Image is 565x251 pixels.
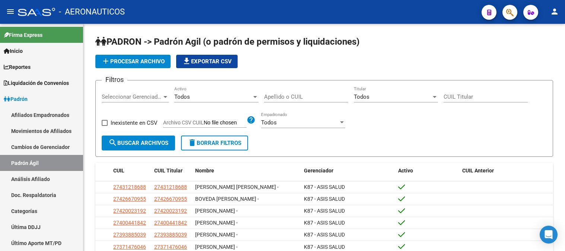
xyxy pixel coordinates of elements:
span: PADRON -> Padrón Agil (o padrón de permisos y liquidaciones) [95,36,359,47]
span: - AERONAUTICOS [59,4,125,20]
span: Procesar archivo [101,58,165,65]
span: Gerenciador [304,168,333,174]
span: CUIL Anterior [462,168,494,174]
span: 27431218688 [154,184,187,190]
span: K87 - ASIS SALUD [304,220,345,226]
span: Seleccionar Gerenciador [102,93,162,100]
button: Procesar archivo [95,55,171,68]
span: [PERSON_NAME] - [195,232,238,238]
button: Exportar CSV [176,55,238,68]
span: Reportes [4,63,31,71]
span: 27393885039 [113,232,146,238]
span: 27420023192 [113,208,146,214]
datatable-header-cell: Nombre [192,163,301,179]
span: [PERSON_NAME] - [195,208,238,214]
span: K87 - ASIS SALUD [304,184,345,190]
span: 27420023192 [154,208,187,214]
span: Padrón [4,95,28,103]
mat-icon: help [247,115,255,124]
span: [PERSON_NAME] - [195,244,238,250]
mat-icon: person [550,7,559,16]
span: Borrar Filtros [188,140,241,146]
span: K87 - ASIS SALUD [304,196,345,202]
div: Open Intercom Messenger [540,226,558,244]
span: [PERSON_NAME] [PERSON_NAME] - [195,184,279,190]
datatable-header-cell: CUIL Titular [151,163,192,179]
datatable-header-cell: Activo [395,163,459,179]
span: K87 - ASIS SALUD [304,244,345,250]
span: Archivo CSV CUIL [163,120,204,125]
span: K87 - ASIS SALUD [304,208,345,214]
span: Activo [398,168,413,174]
span: CUIL Titular [154,168,182,174]
span: Inicio [4,47,23,55]
span: 27371476046 [113,244,146,250]
span: Todos [354,93,369,100]
span: 27400441842 [154,220,187,226]
mat-icon: add [101,57,110,66]
span: 27426670955 [154,196,187,202]
datatable-header-cell: CUIL Anterior [459,163,553,179]
h3: Filtros [102,74,127,85]
span: 27371476046 [154,244,187,250]
datatable-header-cell: CUIL [110,163,151,179]
mat-icon: file_download [182,57,191,66]
span: Nombre [195,168,214,174]
span: Firma Express [4,31,42,39]
button: Buscar Archivos [102,136,175,150]
span: Inexistente en CSV [111,118,158,127]
span: BOVEDA [PERSON_NAME] - [195,196,259,202]
span: Todos [261,119,277,126]
span: Buscar Archivos [108,140,168,146]
button: Borrar Filtros [181,136,248,150]
span: Todos [174,93,190,100]
datatable-header-cell: Gerenciador [301,163,395,179]
span: K87 - ASIS SALUD [304,232,345,238]
span: 27393885039 [154,232,187,238]
span: [PERSON_NAME] - [195,220,238,226]
span: CUIL [113,168,124,174]
mat-icon: delete [188,138,197,147]
input: Archivo CSV CUIL [204,120,247,126]
span: 27431218688 [113,184,146,190]
span: Liquidación de Convenios [4,79,69,87]
span: Exportar CSV [182,58,232,65]
span: 27400441842 [113,220,146,226]
span: 27426670955 [113,196,146,202]
mat-icon: search [108,138,117,147]
mat-icon: menu [6,7,15,16]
